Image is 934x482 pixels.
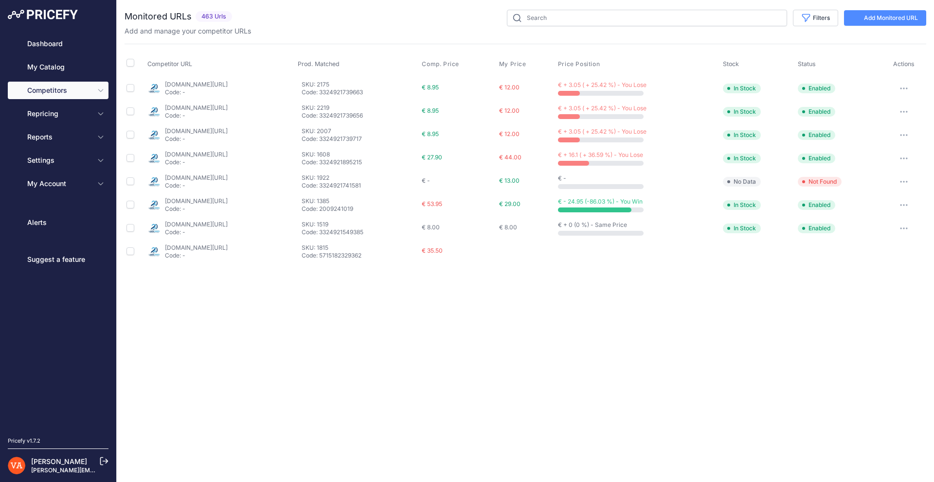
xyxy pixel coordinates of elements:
[798,154,835,163] span: Enabled
[723,107,761,117] span: In Stock
[798,107,835,117] span: Enabled
[499,200,521,207] span: € 29.00
[798,60,816,68] span: Status
[893,60,915,68] span: Actions
[165,127,228,135] a: [DOMAIN_NAME][URL]
[558,60,600,68] span: Price Position
[302,221,418,228] p: SKU: 1519
[723,84,761,93] span: In Stock
[844,10,926,26] a: Add Monitored URL
[302,205,418,213] p: Code: 2009241019
[422,60,461,68] button: Comp. Price
[302,88,418,96] p: Code: 3324921739663
[499,60,526,68] span: My Price
[302,127,418,135] p: SKU: 2007
[165,151,228,158] a: [DOMAIN_NAME][URL]
[8,10,78,19] img: Pricefy Logo
[302,112,418,120] p: Code: 3324921739656
[165,104,228,111] a: [DOMAIN_NAME][URL]
[8,35,108,52] a: Dashboard
[125,26,251,36] p: Add and manage your competitor URLs
[422,107,439,114] span: € 8.95
[125,10,192,23] h2: Monitored URLs
[8,58,108,76] a: My Catalog
[422,84,439,91] span: € 8.95
[422,177,495,185] div: € -
[723,154,761,163] span: In Stock
[298,60,340,68] span: Prod. Matched
[165,158,228,166] p: Code: -
[302,81,418,88] p: SKU: 2175
[302,182,418,189] p: Code: 3324921741581
[798,177,842,187] span: Not Found
[27,132,91,142] span: Reports
[422,200,442,207] span: € 53.95
[499,107,520,114] span: € 12.00
[798,224,835,233] span: Enabled
[302,197,418,205] p: SKU: 1385
[422,247,443,254] span: € 35.50
[8,437,40,445] div: Pricefy v1.7.2
[31,457,87,465] a: [PERSON_NAME]
[8,82,108,99] button: Competitors
[165,221,228,228] a: [DOMAIN_NAME][URL]
[558,60,602,68] button: Price Position
[302,174,418,182] p: SKU: 1922
[798,130,835,140] span: Enabled
[507,10,787,26] input: Search
[558,81,647,88] span: € + 3.05 ( + 25.42 %) - You Lose
[8,214,108,231] a: Alerts
[302,158,418,166] p: Code: 3324921895215
[558,221,627,228] span: € + 0 (0 %) - Same Price
[27,155,91,165] span: Settings
[165,88,228,96] p: Code: -
[798,84,835,93] span: Enabled
[302,135,418,143] p: Code: 3324921739717
[723,60,739,68] span: Stock
[499,154,521,161] span: € 44.00
[499,60,528,68] button: My Price
[165,228,228,236] p: Code: -
[723,200,761,210] span: In Stock
[8,35,108,425] nav: Sidebar
[147,60,192,68] span: Competitor URL
[165,135,228,143] p: Code: -
[723,130,761,140] span: In Stock
[27,109,91,119] span: Repricing
[499,177,520,184] span: € 13.00
[723,177,761,187] span: No Data
[165,205,228,213] p: Code: -
[165,197,228,205] a: [DOMAIN_NAME][URL]
[302,252,418,259] p: Code: 5715182329362
[558,128,647,135] span: € + 3.05 ( + 25.42 %) - You Lose
[8,152,108,169] button: Settings
[8,251,108,268] a: Suggest a feature
[422,224,440,231] span: € 8.00
[723,224,761,233] span: In Stock
[165,112,228,120] p: Code: -
[8,175,108,192] button: My Account
[499,130,520,138] span: € 12.00
[302,104,418,112] p: SKU: 2219
[422,154,442,161] span: € 27.90
[422,130,439,138] span: € 8.95
[165,81,228,88] a: [DOMAIN_NAME][URL]
[165,174,228,181] a: [DOMAIN_NAME][URL]
[165,252,228,259] p: Code: -
[8,128,108,146] button: Reports
[499,224,517,231] span: € 8.00
[793,10,838,26] button: Filters
[165,182,228,189] p: Code: -
[302,244,418,252] p: SKU: 1815
[8,105,108,122] button: Repricing
[27,86,91,95] span: Competitors
[31,466,229,474] a: [PERSON_NAME][EMAIL_ADDRESS][PERSON_NAME][DOMAIN_NAME]
[558,104,647,112] span: € + 3.05 ( + 25.42 %) - You Lose
[196,11,232,22] span: 463 Urls
[798,200,835,210] span: Enabled
[302,151,418,158] p: SKU: 1608
[558,174,719,182] div: € -
[558,198,643,205] span: € - 24.95 (-86.03 %) - You Win
[165,244,228,251] a: [DOMAIN_NAME][URL]
[499,84,520,91] span: € 12.00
